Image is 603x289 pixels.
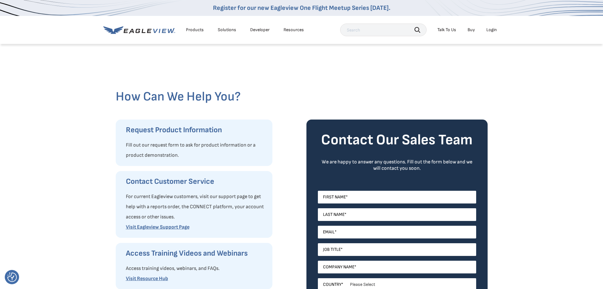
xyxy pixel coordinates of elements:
div: Resources [284,27,304,33]
input: Search [340,24,427,36]
img: Revisit consent button [7,272,17,282]
h3: Request Product Information [126,125,266,135]
div: Talk To Us [437,27,456,33]
div: Login [486,27,497,33]
p: Fill out our request form to ask for product information or a product demonstration. [126,140,266,161]
p: For current Eagleview customers, visit our support page to get help with a reports order, the CON... [126,192,266,222]
strong: Contact Our Sales Team [321,131,473,149]
a: Buy [468,27,475,33]
a: Developer [250,27,270,33]
div: Products [186,27,204,33]
h3: Contact Customer Service [126,176,266,187]
button: Consent Preferences [7,272,17,282]
h2: How Can We Help You? [116,89,488,104]
h3: Access Training Videos and Webinars [126,248,266,258]
a: Register for our new Eagleview One Flight Meetup Series [DATE]. [213,4,390,12]
p: Access training videos, webinars, and FAQs. [126,264,266,274]
a: Visit Eagleview Support Page [126,224,189,230]
div: Solutions [218,27,236,33]
a: Visit Resource Hub [126,276,168,282]
div: We are happy to answer any questions. Fill out the form below and we will contact you soon. [318,159,476,172]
